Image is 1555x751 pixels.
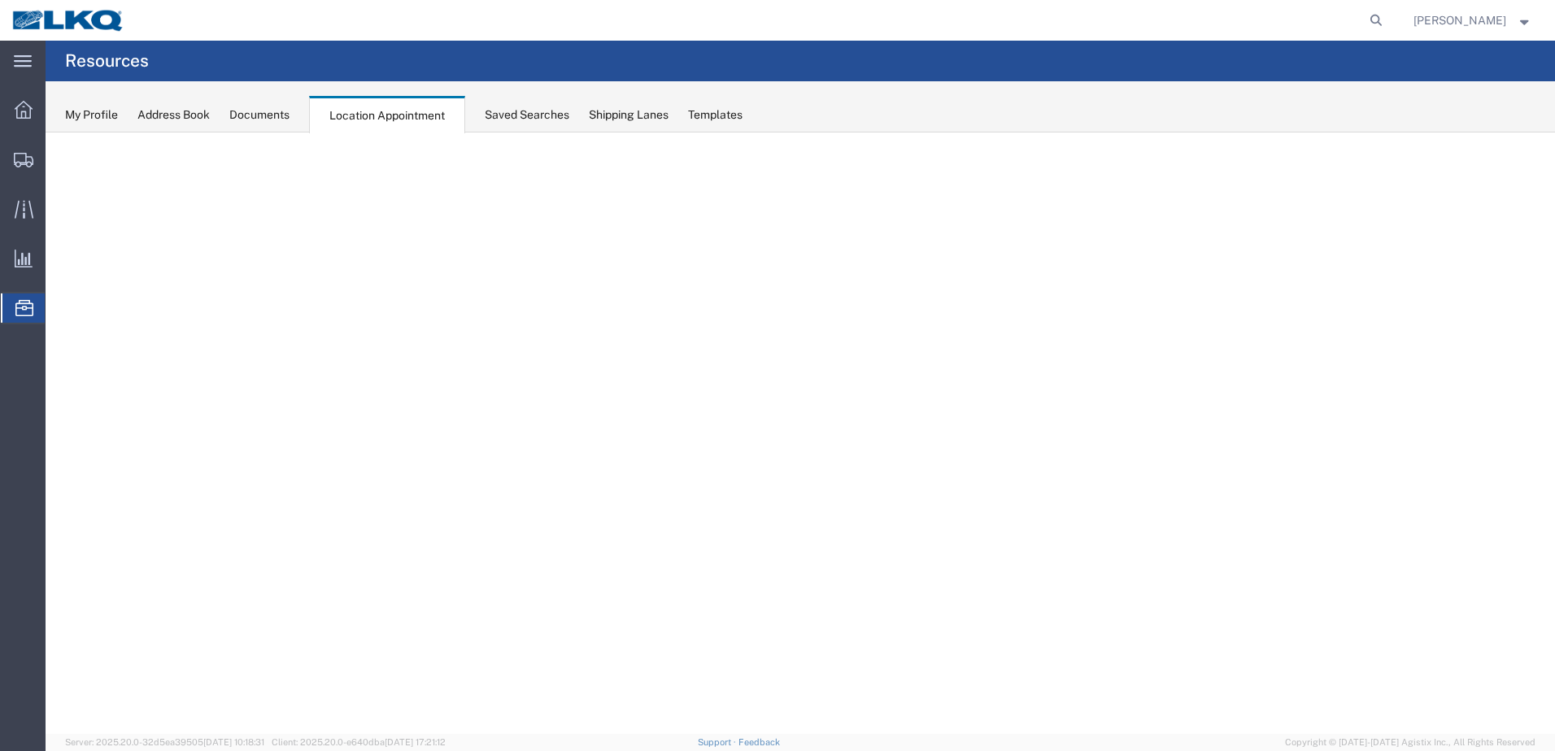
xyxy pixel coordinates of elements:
[137,106,210,124] div: Address Book
[1413,11,1506,29] span: Ryan Gledhill
[589,106,669,124] div: Shipping Lanes
[65,737,264,747] span: Server: 2025.20.0-32d5ea39505
[698,737,738,747] a: Support
[1413,11,1533,30] button: [PERSON_NAME]
[272,737,446,747] span: Client: 2025.20.0-e640dba
[385,737,446,747] span: [DATE] 17:21:12
[11,8,125,33] img: logo
[46,132,1555,734] iframe: FS Legacy Container
[688,106,743,124] div: Templates
[65,106,118,124] div: My Profile
[229,106,290,124] div: Documents
[309,96,465,133] div: Location Appointment
[1285,736,1535,749] span: Copyright © [DATE]-[DATE] Agistix Inc., All Rights Reserved
[65,41,149,81] h4: Resources
[485,106,569,124] div: Saved Searches
[738,737,780,747] a: Feedback
[203,737,264,747] span: [DATE] 10:18:31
